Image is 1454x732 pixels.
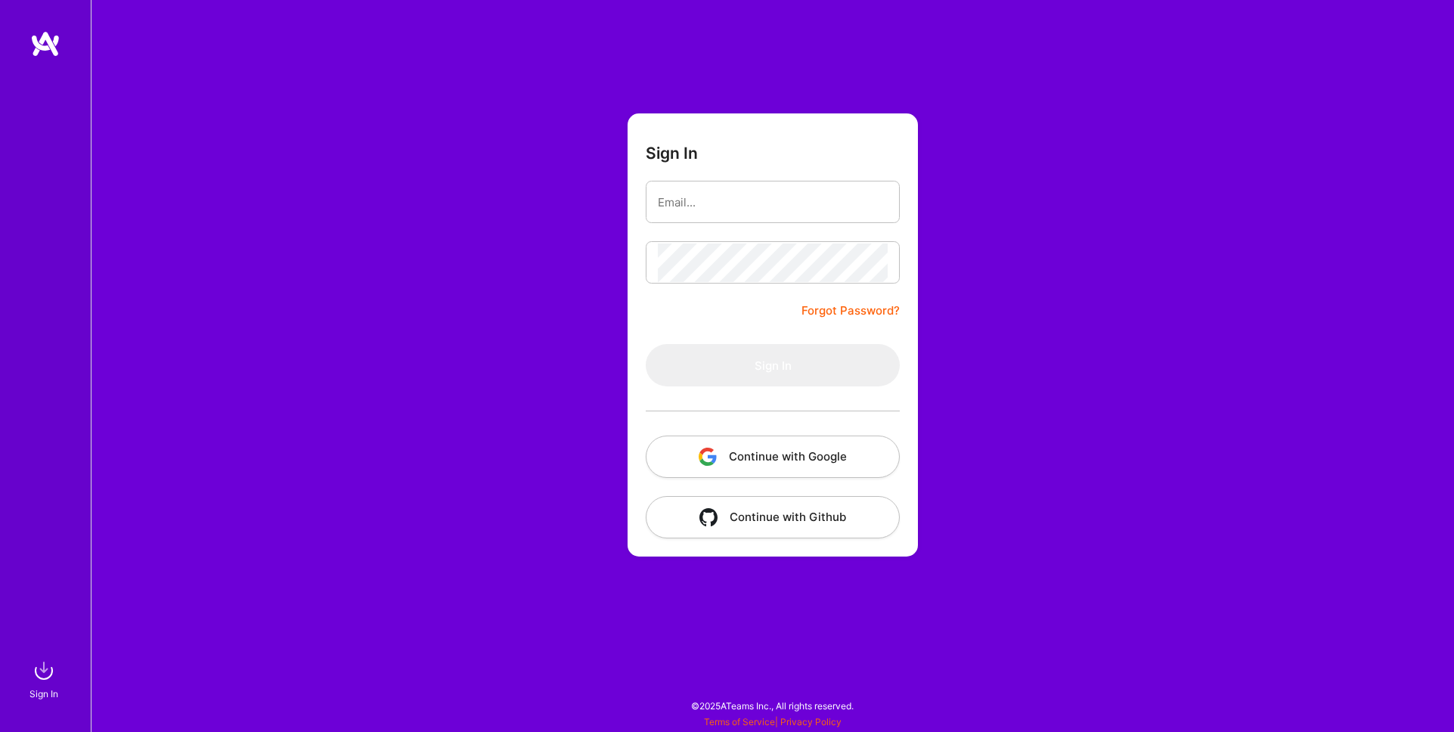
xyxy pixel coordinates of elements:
[704,716,775,727] a: Terms of Service
[704,716,842,727] span: |
[646,144,698,163] h3: Sign In
[32,656,59,702] a: sign inSign In
[91,687,1454,724] div: © 2025 ATeams Inc., All rights reserved.
[29,686,58,702] div: Sign In
[699,448,717,466] img: icon
[658,183,888,222] input: Email...
[780,716,842,727] a: Privacy Policy
[801,302,900,320] a: Forgot Password?
[30,30,60,57] img: logo
[646,436,900,478] button: Continue with Google
[646,344,900,386] button: Sign In
[646,496,900,538] button: Continue with Github
[29,656,59,686] img: sign in
[699,508,718,526] img: icon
